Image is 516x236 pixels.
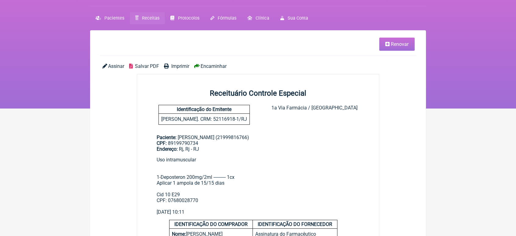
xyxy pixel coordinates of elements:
[130,12,165,24] a: Receitas
[137,89,379,98] h2: Receituário Controle Especial
[159,105,249,114] h4: Identificação do Emitente
[157,146,178,152] span: Endereço:
[142,16,159,21] span: Receitas
[242,12,275,24] a: Clínica
[178,16,199,21] span: Protocolos
[164,63,189,69] a: Imprimir
[194,63,227,69] a: Encaminhar
[157,157,359,209] div: Uso intramuscular 1-Deposteron 200mg/2ml ---------- 1cx Aplicar 1 ampola de 15/15 dias Cid 10 E29...
[205,12,242,24] a: Fórmulas
[157,135,359,152] div: [PERSON_NAME] (21999816766)
[169,220,253,229] h4: IDENTIFICAÇÃO DO COMPRADOR
[256,16,269,21] span: Clínica
[159,114,249,124] p: [PERSON_NAME]. CRM: 52116918-1/RJ
[391,41,409,47] span: Renovar
[271,105,358,125] div: 1a Via Farmácia / [GEOGRAPHIC_DATA]
[157,209,359,215] div: [DATE] 10:11
[135,63,159,69] span: Salvar PDF
[157,140,167,146] span: CPF:
[157,135,176,140] span: Paciente:
[157,146,359,152] div: Rj, Rj - RJ
[288,16,308,21] span: Sua Conta
[108,63,124,69] span: Assinar
[253,220,337,229] h4: IDENTIFICAÇÃO DO FORNECEDOR
[157,140,359,146] div: 89199790734
[275,12,314,24] a: Sua Conta
[104,16,124,21] span: Pacientes
[102,63,124,69] a: Assinar
[165,12,205,24] a: Protocolos
[90,12,130,24] a: Pacientes
[218,16,236,21] span: Fórmulas
[379,38,415,51] a: Renovar
[171,63,189,69] span: Imprimir
[129,63,159,69] a: Salvar PDF
[201,63,227,69] span: Encaminhar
